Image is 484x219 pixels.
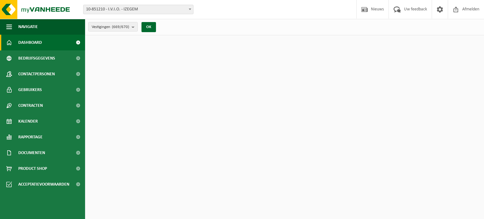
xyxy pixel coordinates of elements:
span: Kalender [18,113,38,129]
span: Contracten [18,98,43,113]
button: OK [141,22,156,32]
span: 10-851210 - I.V.I.O. - IZEGEM [84,5,193,14]
count: (669/670) [112,25,129,29]
span: Rapportage [18,129,43,145]
span: Acceptatievoorwaarden [18,176,69,192]
span: Documenten [18,145,45,161]
span: Navigatie [18,19,38,35]
span: Contactpersonen [18,66,55,82]
span: Product Shop [18,161,47,176]
span: Bedrijfsgegevens [18,50,55,66]
button: Vestigingen(669/670) [88,22,138,32]
span: Dashboard [18,35,42,50]
span: Gebruikers [18,82,42,98]
span: Vestigingen [92,22,129,32]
